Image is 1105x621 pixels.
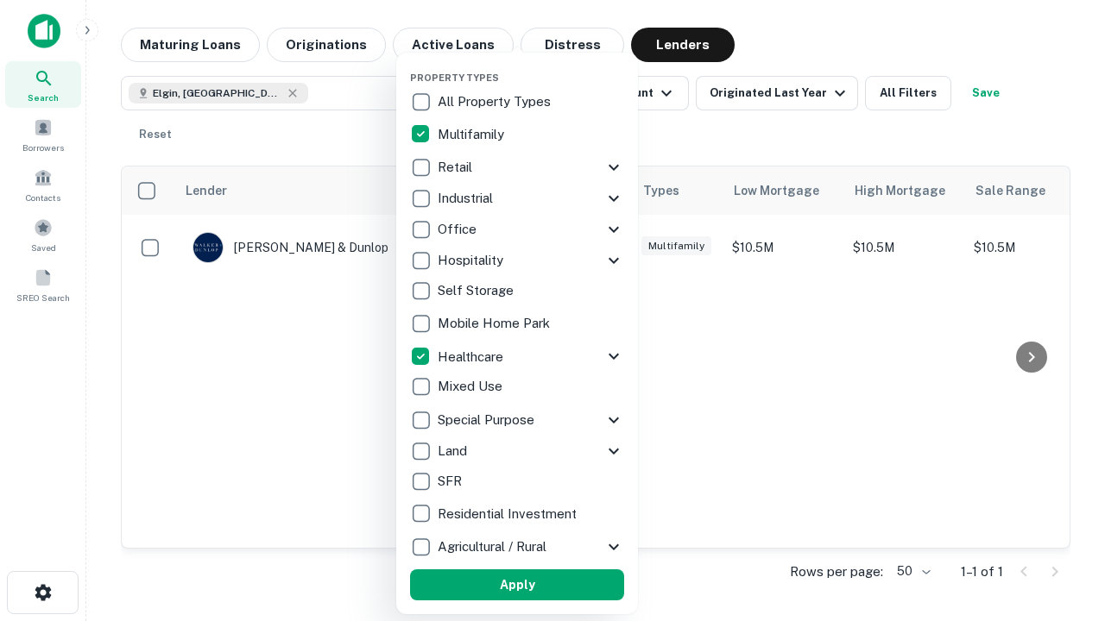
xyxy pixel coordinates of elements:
[438,188,496,209] p: Industrial
[438,250,507,271] p: Hospitality
[410,183,624,214] div: Industrial
[1019,483,1105,566] iframe: Chat Widget
[438,313,553,334] p: Mobile Home Park
[410,436,624,467] div: Land
[410,72,499,83] span: Property Types
[410,152,624,183] div: Retail
[438,124,508,145] p: Multifamily
[438,280,517,301] p: Self Storage
[438,471,465,492] p: SFR
[438,536,550,557] p: Agricultural / Rural
[438,504,580,524] p: Residential Investment
[410,569,624,600] button: Apply
[438,347,507,367] p: Healthcare
[438,219,480,240] p: Office
[438,91,554,112] p: All Property Types
[410,405,624,436] div: Special Purpose
[410,245,624,276] div: Hospitality
[438,376,506,397] p: Mixed Use
[410,214,624,245] div: Office
[438,410,538,430] p: Special Purpose
[438,157,476,178] p: Retail
[438,441,470,461] p: Land
[410,341,624,372] div: Healthcare
[410,531,624,562] div: Agricultural / Rural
